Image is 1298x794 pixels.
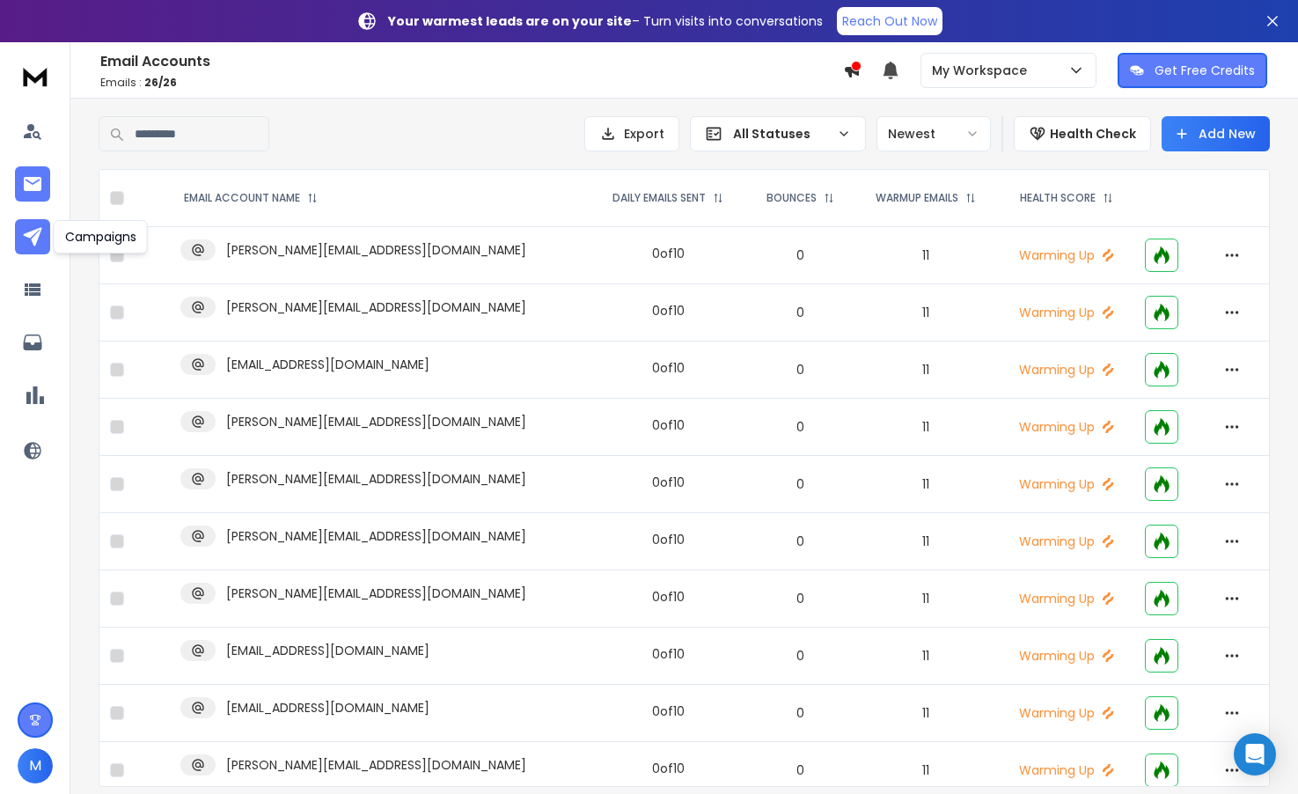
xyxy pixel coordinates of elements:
p: Warming Up [1008,418,1124,436]
p: 0 [757,704,843,722]
button: M [18,748,53,783]
span: 26 / 26 [144,75,177,90]
div: 0 of 10 [652,302,685,320]
strong: Your warmest leads are on your site [388,12,632,30]
p: [EMAIL_ADDRESS][DOMAIN_NAME] [226,356,429,373]
p: Warming Up [1008,590,1124,607]
p: [PERSON_NAME][EMAIL_ADDRESS][DOMAIN_NAME] [226,527,526,545]
p: [PERSON_NAME][EMAIL_ADDRESS][DOMAIN_NAME] [226,413,526,430]
p: HEALTH SCORE [1020,191,1096,205]
p: Warming Up [1008,246,1124,264]
button: Newest [876,116,991,151]
p: [PERSON_NAME][EMAIL_ADDRESS][DOMAIN_NAME] [226,241,526,259]
td: 11 [854,227,998,284]
button: Get Free Credits [1118,53,1267,88]
p: [EMAIL_ADDRESS][DOMAIN_NAME] [226,699,429,717]
td: 11 [854,399,998,456]
div: 0 of 10 [652,645,685,663]
p: – Turn visits into conversations [388,12,823,30]
p: BOUNCES [766,191,817,205]
p: Reach Out Now [842,12,937,30]
td: 11 [854,628,998,685]
p: 0 [757,361,843,379]
p: Warming Up [1008,361,1124,379]
p: WARMUP EMAILS [876,191,958,205]
p: Get Free Credits [1155,62,1255,79]
p: [PERSON_NAME][EMAIL_ADDRESS][DOMAIN_NAME] [226,298,526,316]
p: Warming Up [1008,761,1124,779]
p: 0 [757,418,843,436]
img: logo [18,60,53,92]
div: 0 of 10 [652,416,685,434]
button: Export [584,116,679,151]
p: My Workspace [932,62,1034,79]
div: 0 of 10 [652,474,685,491]
p: Health Check [1050,125,1136,143]
p: Warming Up [1008,475,1124,493]
p: Emails : [100,76,843,90]
h1: Email Accounts [100,51,843,72]
td: 11 [854,284,998,342]
td: 11 [854,342,998,399]
p: Warming Up [1008,533,1124,550]
p: [PERSON_NAME][EMAIL_ADDRESS][DOMAIN_NAME] [226,470,526,488]
p: 0 [757,590,843,607]
div: Campaigns [54,220,148,254]
p: 0 [757,475,843,493]
td: 11 [854,685,998,742]
div: Open Intercom Messenger [1234,733,1276,776]
p: DAILY EMAILS SENT [612,191,706,205]
p: 0 [757,761,843,779]
p: Warming Up [1008,647,1124,665]
p: [PERSON_NAME][EMAIL_ADDRESS][DOMAIN_NAME] [226,584,526,602]
p: [PERSON_NAME][EMAIL_ADDRESS][DOMAIN_NAME] [226,756,526,774]
p: 0 [757,246,843,264]
p: Warming Up [1008,304,1124,321]
p: Warming Up [1008,704,1124,722]
td: 11 [854,456,998,513]
div: 0 of 10 [652,531,685,548]
div: 0 of 10 [652,760,685,777]
div: EMAIL ACCOUNT NAME [184,191,318,205]
p: All Statuses [733,125,830,143]
button: Add New [1162,116,1270,151]
p: 0 [757,647,843,665]
div: 0 of 10 [652,245,685,262]
button: Health Check [1014,116,1151,151]
p: 0 [757,533,843,550]
p: 0 [757,304,843,321]
div: 0 of 10 [652,702,685,720]
a: Reach Out Now [837,7,942,35]
td: 11 [854,513,998,570]
p: [EMAIL_ADDRESS][DOMAIN_NAME] [226,642,429,659]
div: 0 of 10 [652,359,685,377]
div: 0 of 10 [652,588,685,606]
td: 11 [854,570,998,628]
